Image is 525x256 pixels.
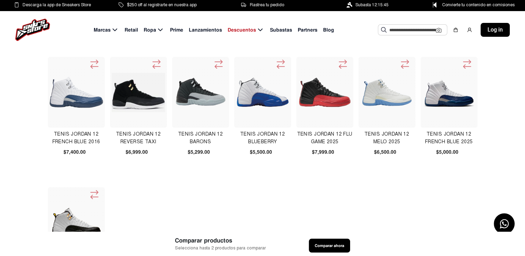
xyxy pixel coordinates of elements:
span: Rastrea tu pedido [249,1,284,9]
span: Subastas [270,26,292,34]
span: Retail [125,26,138,34]
span: Lanzamientos [189,26,222,34]
h4: TENIS JORDAN 12 BLUEBERRY [234,130,291,146]
span: Partners [298,26,317,34]
span: $7,999.00 [312,148,334,156]
img: TENIS JORDAN 12 MELO 2025 [360,66,414,119]
span: Descuentos [228,26,256,34]
img: shopping [453,27,458,33]
span: $6,999.00 [126,148,148,156]
h4: TENIS JORDAN 12 MELO 2025 [358,130,415,146]
img: logo [15,19,50,41]
span: Convierte tu contenido en comisiones [442,1,515,9]
span: $250 off al registrarte en nuestra app [127,1,197,9]
img: TENIS JORDAN 12 REVERSE TAXI [112,73,165,112]
img: Control Point Icon [430,2,439,8]
img: TENIS JORDAN 12 BARONS [174,66,227,119]
span: Descarga la app de Sneakers Store [23,1,91,9]
span: Selecciona hasta 2 productos para comparar [175,245,266,251]
span: $5,299.00 [188,148,210,156]
img: TENIS JORDAN 12 FLU GAME 2025 [298,66,352,119]
span: $5,500.00 [250,148,272,156]
span: Prime [170,26,183,34]
span: $6,500.00 [374,148,396,156]
h4: TENIS JORDAN 12 BARONS [172,130,229,146]
img: TENIS JORDAN 12 BLUEBERRY [236,66,289,119]
span: Subasta 12:15:45 [355,1,389,9]
img: user [467,27,472,33]
img: TENIS JORDAN 12 FRENCH BLUE 2025 [422,66,476,119]
img: Cámara [436,27,441,33]
img: TENIS JORDAN 12 FRENCH BLUE 2016 [50,66,103,119]
span: Ropa [144,26,156,34]
img: Buscar [381,27,387,33]
h4: TENIS JORDAN 12 REVERSE TAXI [110,130,167,146]
h4: TENIS JORDAN 12 FRENCH BLUE 2025 [421,130,477,146]
img: TENIS JORDAN 12 TAXI 2025 [50,196,103,249]
span: Log in [488,26,503,34]
span: $7,400.00 [63,148,86,156]
span: Comparar productos [175,236,266,245]
h4: TENIS JORDAN 12 FRENCH BLUE 2016 [48,130,104,146]
button: Comparar ahora [309,239,350,253]
span: $5,000.00 [436,148,458,156]
span: Blog [323,26,334,34]
h4: TENIS JORDAN 12 FLU GAME 2025 [296,130,353,146]
span: Marcas [94,26,111,34]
